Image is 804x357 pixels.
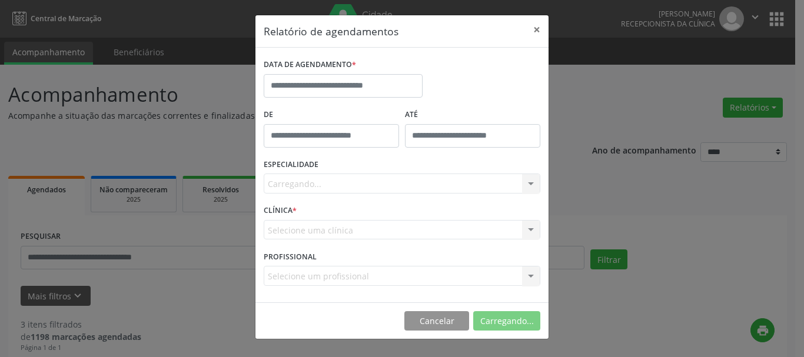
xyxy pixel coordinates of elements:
h5: Relatório de agendamentos [264,24,398,39]
button: Carregando... [473,311,540,331]
label: ESPECIALIDADE [264,156,318,174]
button: Cancelar [404,311,469,331]
label: De [264,106,399,124]
label: CLÍNICA [264,202,297,220]
button: Close [525,15,549,44]
label: DATA DE AGENDAMENTO [264,56,356,74]
label: ATÉ [405,106,540,124]
label: PROFISSIONAL [264,248,317,266]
